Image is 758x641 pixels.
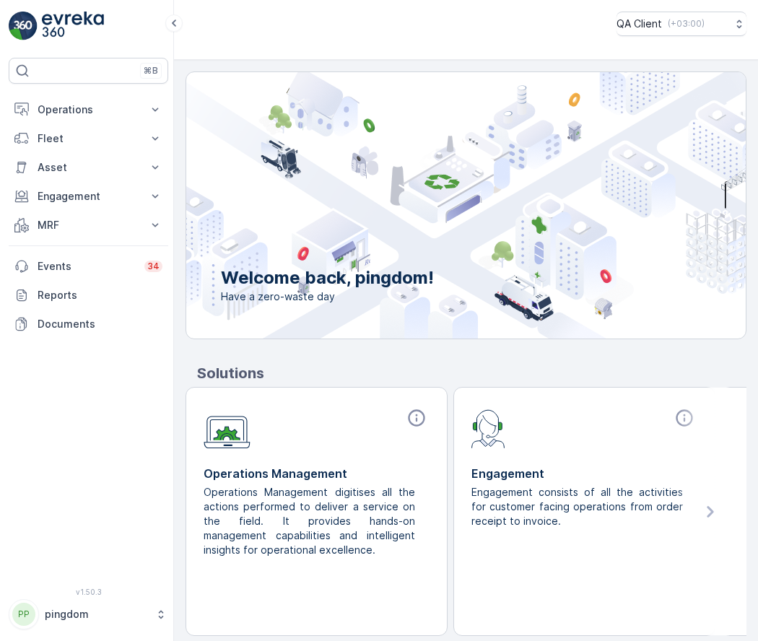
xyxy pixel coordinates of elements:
p: Events [38,259,136,274]
p: Operations Management digitises all the actions performed to deliver a service on the field. It p... [204,485,418,557]
p: Welcome back, pingdom! [221,266,434,289]
p: Solutions [197,362,746,384]
p: MRF [38,218,139,232]
span: Have a zero-waste day [221,289,434,304]
a: Events34 [9,252,168,281]
p: Engagement [38,189,139,204]
p: Reports [38,288,162,302]
p: 34 [147,261,160,272]
img: logo_light-DOdMpM7g.png [42,12,104,40]
button: MRF [9,211,168,240]
span: v 1.50.3 [9,588,168,596]
button: PPpingdom [9,599,168,629]
p: Operations [38,103,139,117]
a: Reports [9,281,168,310]
p: QA Client [617,17,662,31]
p: Documents [38,317,162,331]
p: pingdom [45,607,148,622]
img: module-icon [204,408,251,449]
button: Asset [9,153,168,182]
p: Engagement [471,465,697,482]
p: Engagement consists of all the activities for customer facing operations from order receipt to in... [471,485,686,528]
p: ( +03:00 ) [668,18,705,30]
button: Operations [9,95,168,124]
button: QA Client(+03:00) [617,12,746,36]
img: logo [9,12,38,40]
p: ⌘B [144,65,158,77]
p: Asset [38,160,139,175]
p: Fleet [38,131,139,146]
p: Operations Management [204,465,430,482]
img: city illustration [121,72,746,339]
button: Fleet [9,124,168,153]
button: Engagement [9,182,168,211]
a: Documents [9,310,168,339]
img: module-icon [471,408,505,448]
div: PP [12,603,35,626]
